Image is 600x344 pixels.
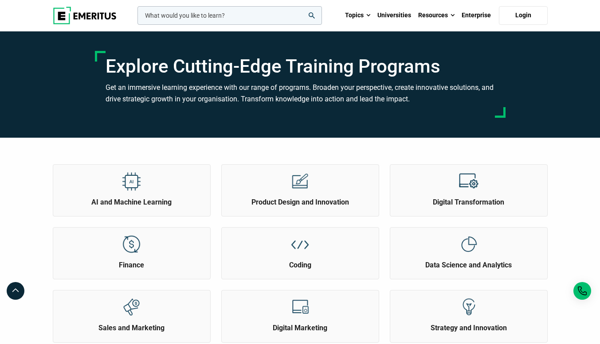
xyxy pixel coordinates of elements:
[222,165,379,207] a: Explore Topics Product Design and Innovation
[55,323,208,333] h2: Sales and Marketing
[392,197,545,207] h2: Digital Transformation
[459,234,478,254] img: Explore Topics
[392,260,545,270] h2: Data Science and Analytics
[290,234,310,254] img: Explore Topics
[290,171,310,191] img: Explore Topics
[290,297,310,317] img: Explore Topics
[53,290,210,333] a: Explore Topics Sales and Marketing
[137,6,322,25] input: woocommerce-product-search-field-0
[222,228,379,270] a: Explore Topics Coding
[224,323,376,333] h2: Digital Marketing
[459,297,478,317] img: Explore Topics
[122,234,141,254] img: Explore Topics
[53,165,210,207] a: Explore Topics AI and Machine Learning
[390,290,547,333] a: Explore Topics Strategy and Innovation
[392,323,545,333] h2: Strategy and Innovation
[122,171,141,191] img: Explore Topics
[459,171,478,191] img: Explore Topics
[390,228,547,270] a: Explore Topics Data Science and Analytics
[55,260,208,270] h2: Finance
[55,197,208,207] h2: AI and Machine Learning
[122,297,141,317] img: Explore Topics
[499,6,548,25] a: Login
[222,290,379,333] a: Explore Topics Digital Marketing
[224,260,376,270] h2: Coding
[106,82,495,104] h3: Get an immersive learning experience with our range of programs. Broaden your perspective, create...
[390,165,547,207] a: Explore Topics Digital Transformation
[224,197,376,207] h2: Product Design and Innovation
[106,55,495,77] h1: Explore Cutting-Edge Training Programs
[53,228,210,270] a: Explore Topics Finance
